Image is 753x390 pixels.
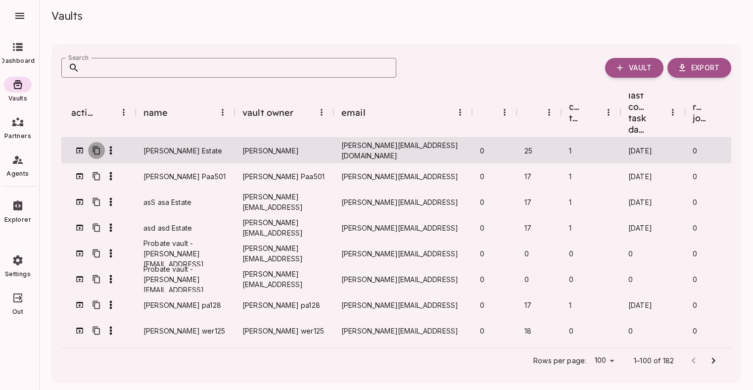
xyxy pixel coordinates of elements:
[647,104,664,121] button: Sort
[88,296,105,313] button: Copy Vault ID
[71,322,88,339] button: Go to vault
[242,217,326,238] span: [PERSON_NAME][EMAIL_ADDRESS]
[693,171,697,182] div: 0
[71,219,88,236] button: Go to vault
[693,326,697,336] div: 0
[71,194,88,210] button: Go to vault
[98,104,115,121] button: Sort
[88,322,105,339] button: Copy Vault ID
[628,171,652,182] div: 9/21/2025
[723,103,741,121] button: Menu
[71,296,88,313] button: Go to vault
[235,90,333,135] div: vault owner
[664,103,682,121] button: Menu
[341,197,458,207] span: [PERSON_NAME][EMAIL_ADDRESS]
[333,90,472,135] div: email
[341,326,458,336] span: [PERSON_NAME][EMAIL_ADDRESS]
[480,197,484,207] div: 0
[620,90,685,135] div: last completed task date
[693,274,697,285] div: 0
[693,248,697,259] div: 0
[242,300,320,310] span: [PERSON_NAME] pa128
[71,107,98,118] div: actions
[8,95,27,102] span: Vaults
[5,270,31,278] span: Settings
[561,90,620,135] div: completed tasks
[667,58,731,78] button: Export
[480,104,497,121] button: Sort
[71,271,88,288] button: Go to vault
[12,308,23,316] span: Out
[524,197,531,207] div: 17
[628,326,633,336] div: 0
[143,197,191,207] span: asS asa Estate
[569,197,571,207] div: 1
[569,223,571,233] div: 1
[583,104,600,121] button: Sort
[569,326,573,336] div: 0
[704,351,723,371] button: Go to next page
[341,140,464,161] span: [PERSON_NAME][EMAIL_ADDRESS][DOMAIN_NAME]
[242,171,325,182] span: [PERSON_NAME] Paa501
[136,90,235,135] div: name
[143,146,222,156] span: [PERSON_NAME] Estate
[569,146,571,156] div: 1
[143,223,192,233] span: asd asd Estate
[480,326,484,336] div: 0
[496,103,514,121] button: Menu
[524,274,529,285] div: 0
[480,146,484,156] div: 0
[88,245,105,262] button: Copy Vault ID
[524,104,541,121] button: Sort
[569,248,573,259] div: 0
[628,274,633,285] div: 0
[480,300,484,310] div: 0
[4,132,31,140] span: Partners
[590,353,618,368] div: 100
[242,107,294,118] div: vault owner
[691,63,719,72] span: Export
[685,90,744,135] div: remaining jobs
[524,326,531,336] div: 18
[242,326,324,336] span: [PERSON_NAME] wer125
[341,223,458,233] span: [PERSON_NAME][EMAIL_ADDRESS]
[524,146,532,156] div: 25
[628,197,652,207] div: 9/20/2025
[540,103,558,121] button: Menu
[693,146,697,156] div: 0
[214,103,232,121] button: Menu
[480,223,484,233] div: 0
[88,194,105,210] button: Copy Vault ID
[143,238,227,269] span: Probate vault - [PERSON_NAME][EMAIL_ADDRESS]
[628,146,652,156] div: 9/21/2025
[451,103,469,121] button: Menu
[242,243,326,264] span: [PERSON_NAME][EMAIL_ADDRESS]
[706,104,723,121] button: Sort
[533,355,586,366] p: Rows per page:
[569,300,571,310] div: 1
[143,107,168,118] div: name
[341,107,366,118] div: email
[600,103,617,121] button: Menu
[693,197,697,207] div: 0
[242,269,326,290] span: [PERSON_NAME][EMAIL_ADDRESS]
[51,9,83,23] span: Vaults
[524,223,531,233] div: 17
[628,248,633,259] div: 0
[168,104,185,121] button: Sort
[71,168,88,185] button: Go to vault
[143,300,221,310] span: [PERSON_NAME] pa128
[4,216,31,224] span: Explorer
[472,90,517,135] div: agent tasks
[88,168,105,185] button: Copy Vault ID
[634,355,674,366] p: 1–100 of 182
[569,274,573,285] div: 0
[628,90,647,135] div: last completed task date
[569,171,571,182] div: 1
[693,223,697,233] div: 0
[524,300,531,310] div: 17
[480,171,484,182] div: 0
[143,171,226,182] span: [PERSON_NAME] Paa501
[629,63,652,72] span: Vault
[71,142,88,159] button: Go to vault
